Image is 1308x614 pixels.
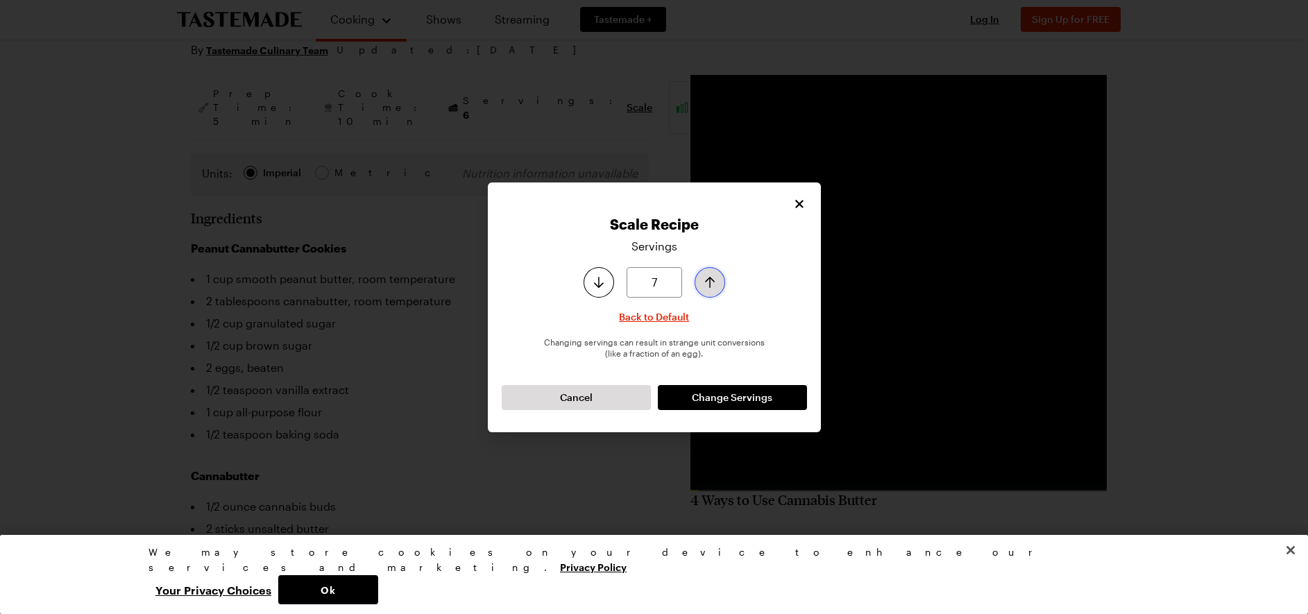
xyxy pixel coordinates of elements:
div: Privacy [148,545,1148,604]
button: Ok [278,575,378,604]
p: Changing servings can result in strange unit conversions (like a fraction of an egg). [502,336,807,359]
button: Cancel [502,385,651,410]
button: Your Privacy Choices [148,575,278,604]
span: Change Servings [692,391,772,404]
button: Back to Default [619,310,689,324]
a: More information about your privacy, opens in a new tab [560,560,627,573]
button: Close [1275,535,1306,565]
button: Close [792,196,807,212]
button: Increase serving size by one [695,267,725,298]
button: Decrease serving size by one [584,267,614,298]
span: Cancel [560,391,593,404]
button: Change Servings [658,385,807,410]
div: We may store cookies on your device to enhance our services and marketing. [148,545,1148,575]
h2: Scale Recipe [502,216,807,232]
p: Servings [631,238,677,255]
